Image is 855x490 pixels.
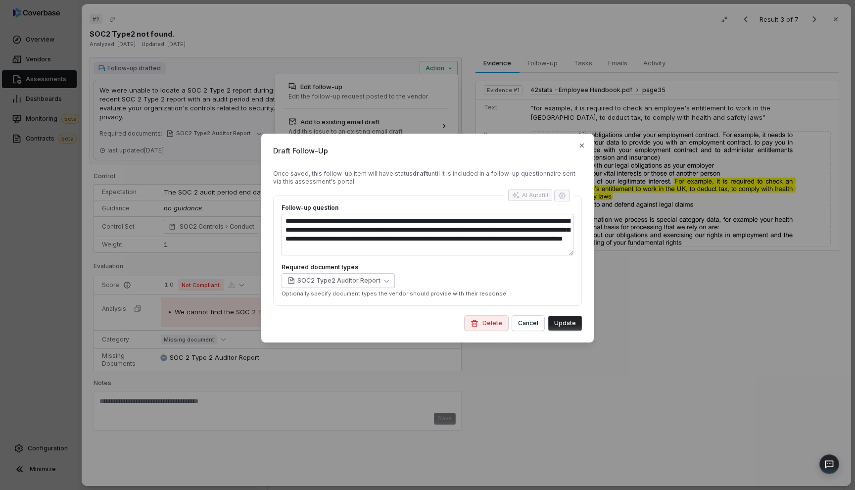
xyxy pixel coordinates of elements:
button: Cancel [512,316,544,331]
span: SOC2 Type2 Auditor Report [297,277,380,285]
label: Follow-up question [282,204,573,212]
button: Update [548,316,582,331]
span: Draft Follow-Up [273,146,582,156]
p: Optionally specify document types the vendor should provide with their response [282,290,573,297]
strong: draft [413,170,428,177]
label: Required document types [282,263,573,271]
div: Once saved, this follow-up item will have status until it is included in a follow-up questionnair... [273,170,582,186]
button: Delete [465,316,508,331]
